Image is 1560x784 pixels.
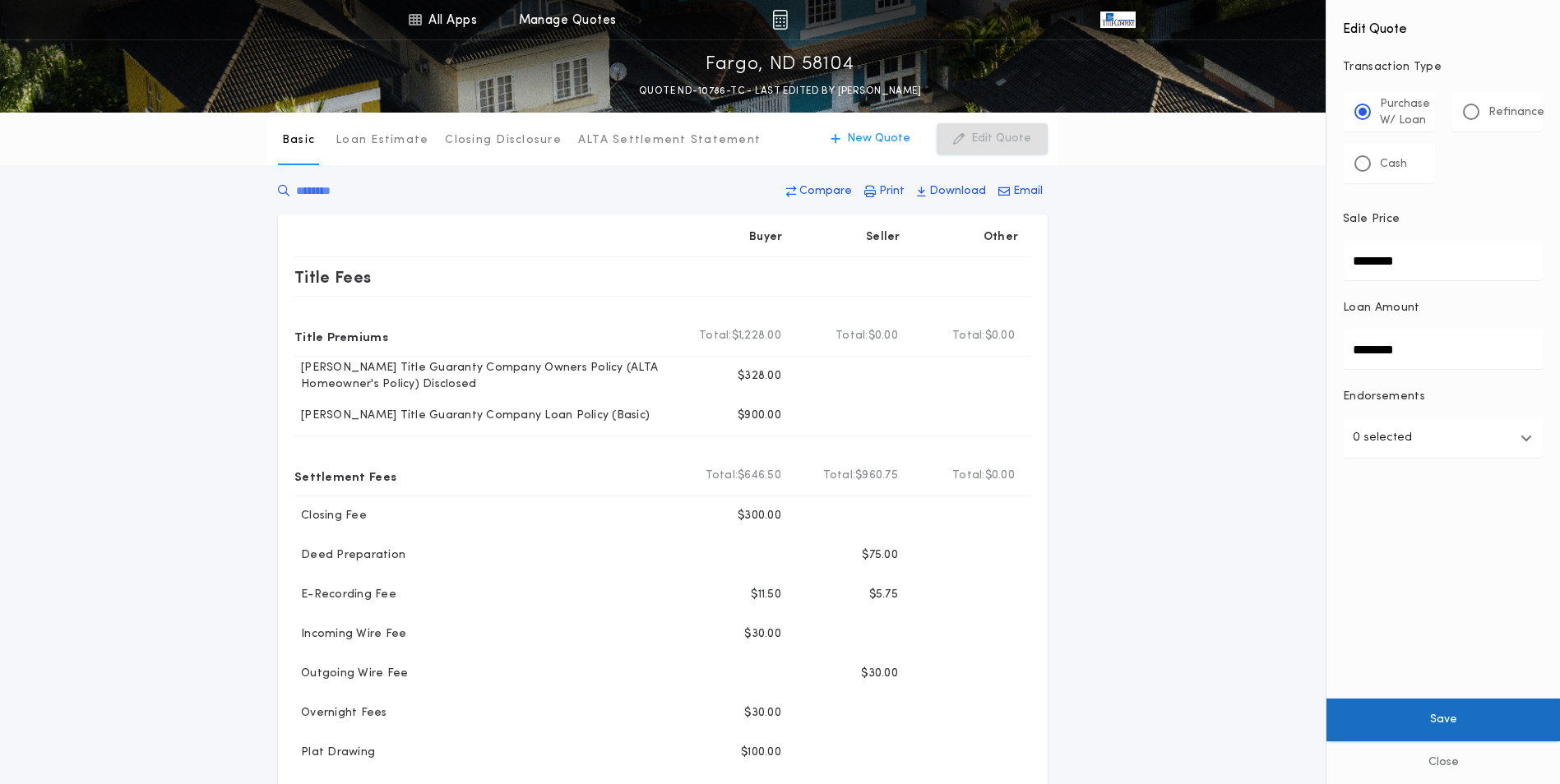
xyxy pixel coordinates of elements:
p: Closing Fee [294,508,367,524]
span: $0.00 [868,328,898,344]
b: Total: [952,328,985,344]
p: Edit Quote [971,131,1031,147]
p: Settlement Fees [294,463,396,489]
p: Other [984,229,1018,246]
p: Cash [1380,156,1407,173]
p: [PERSON_NAME] Title Guaranty Company Loan Policy (Basic) [294,408,650,424]
h4: Edit Quote [1343,10,1544,39]
p: New Quote [847,131,910,147]
p: $75.00 [862,547,898,564]
input: Loan Amount [1343,330,1544,369]
button: New Quote [814,123,927,154]
span: $646.50 [738,468,781,484]
p: $11.50 [751,587,781,603]
p: Email [1013,183,1043,200]
p: E-Recording Fee [294,587,396,603]
p: Plat Drawing [294,745,375,761]
p: $328.00 [738,368,781,385]
p: 0 selected [1353,428,1412,448]
p: Buyer [749,229,782,246]
p: QUOTE ND-10786-TC - LAST EDITED BY [PERSON_NAME] [639,83,921,99]
p: Title Fees [294,264,372,290]
span: $0.00 [985,328,1015,344]
p: Download [929,183,986,200]
p: $5.75 [869,587,898,603]
p: Fargo, ND 58104 [706,52,854,78]
p: Incoming Wire Fee [294,626,406,643]
input: Sale Price [1343,241,1544,280]
span: $960.75 [855,468,898,484]
p: Compare [799,183,852,200]
button: Close [1326,741,1560,784]
p: Endorsements [1343,389,1544,405]
p: ALTA Settlement Statement [578,132,761,149]
p: Closing Disclosure [445,132,562,149]
p: $30.00 [744,626,781,643]
img: img [772,10,788,30]
p: Print [879,183,905,200]
img: vs-icon [1100,12,1135,28]
button: Compare [781,177,857,206]
button: Download [912,177,991,206]
button: Save [1326,699,1560,741]
p: Title Premiums [294,323,388,349]
span: $0.00 [985,468,1015,484]
b: Total: [699,328,732,344]
p: Loan Amount [1343,300,1420,316]
b: Total: [952,468,985,484]
p: $30.00 [744,705,781,722]
p: Loan Estimate [336,132,428,149]
p: Purchase W/ Loan [1380,96,1430,129]
p: Deed Preparation [294,547,405,564]
b: Total: [823,468,856,484]
b: Total: [836,328,868,344]
button: Print [859,177,910,206]
p: $300.00 [738,508,781,524]
p: Seller [866,229,900,246]
p: Overnight Fees [294,705,387,722]
p: Sale Price [1343,211,1400,228]
p: $100.00 [741,745,781,761]
button: 0 selected [1343,418,1544,458]
p: Basic [282,132,315,149]
span: $1,228.00 [732,328,781,344]
b: Total: [706,468,738,484]
p: [PERSON_NAME] Title Guaranty Company Owners Policy (ALTA Homeowner's Policy) Disclosed [294,360,678,393]
p: Outgoing Wire Fee [294,666,408,682]
p: Transaction Type [1343,59,1544,76]
button: Edit Quote [937,123,1048,154]
p: $900.00 [738,408,781,424]
p: $30.00 [861,666,898,682]
p: Refinance [1488,104,1544,121]
button: Email [993,177,1048,206]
